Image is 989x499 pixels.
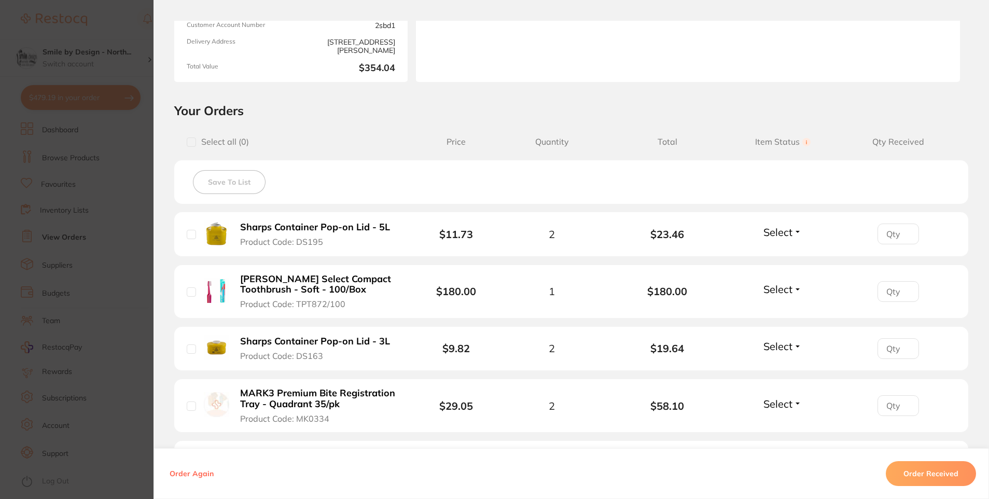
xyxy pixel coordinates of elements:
button: Select [760,397,805,410]
input: Qty [877,395,919,416]
button: Save To List [193,170,266,194]
b: [PERSON_NAME] Select Compact Toothbrush - Soft - 100/Box [240,274,399,295]
button: MARK3 Premium Bite Registration Tray - Quadrant 35/pk Product Code: MK0334 [237,387,402,424]
span: Qty Received [841,137,956,147]
button: Sharps Container Pop-on Lid - 3L Product Code: DS163 [237,336,401,361]
b: $354.04 [295,63,395,74]
b: $19.64 [610,342,725,354]
b: $180.00 [610,285,725,297]
b: $9.82 [442,342,470,355]
span: Product Code: DS163 [240,351,323,361]
button: [PERSON_NAME] Select Compact Toothbrush - Soft - 100/Box Product Code: TPT872/100 [237,273,402,310]
button: Sharps Container Pop-on Lid - 5L Product Code: DS195 [237,221,401,247]
b: $180.00 [436,285,476,298]
span: Product Code: DS195 [240,237,323,246]
span: Product Code: TPT872/100 [240,299,345,309]
span: Select [763,226,792,239]
img: Sharps Container Pop-on Lid - 5L [204,220,229,246]
b: $23.46 [610,228,725,240]
span: 2 [549,342,555,354]
span: Total [610,137,725,147]
span: Select all ( 0 ) [196,137,249,147]
span: [STREET_ADDRESS][PERSON_NAME] [295,38,395,54]
span: Select [763,283,792,296]
button: Select [760,340,805,353]
img: TePe Select Compact Toothbrush - Soft - 100/Box [204,278,229,303]
img: Sharps Container Pop-on Lid - 3L [204,335,229,361]
h2: Your Orders [174,103,968,118]
span: 2 [549,400,555,412]
span: 2 [549,228,555,240]
button: Select [760,283,805,296]
span: Quantity [494,137,609,147]
b: MARK3 Premium Bite Registration Tray - Quadrant 35/pk [240,388,399,409]
span: 1 [549,285,555,297]
b: $58.10 [610,400,725,412]
span: Select [763,340,792,353]
img: MARK3 Premium Bite Registration Tray - Quadrant 35/pk [204,392,229,418]
b: $29.05 [439,399,473,412]
span: Select [763,397,792,410]
input: Qty [877,338,919,359]
b: Sharps Container Pop-on Lid - 5L [240,222,390,233]
span: Customer Account Number [187,21,287,30]
button: Select [760,226,805,239]
b: $11.73 [439,228,473,241]
button: Order Again [166,469,217,478]
span: Total Value [187,63,287,74]
span: Product Code: MK0334 [240,414,329,423]
span: Price [417,137,494,147]
input: Qty [877,224,919,244]
span: 2sbd1 [295,21,395,30]
span: Delivery Address [187,38,287,54]
button: Order Received [886,461,976,486]
b: Sharps Container Pop-on Lid - 3L [240,336,390,347]
span: Item Status [725,137,840,147]
input: Qty [877,281,919,302]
